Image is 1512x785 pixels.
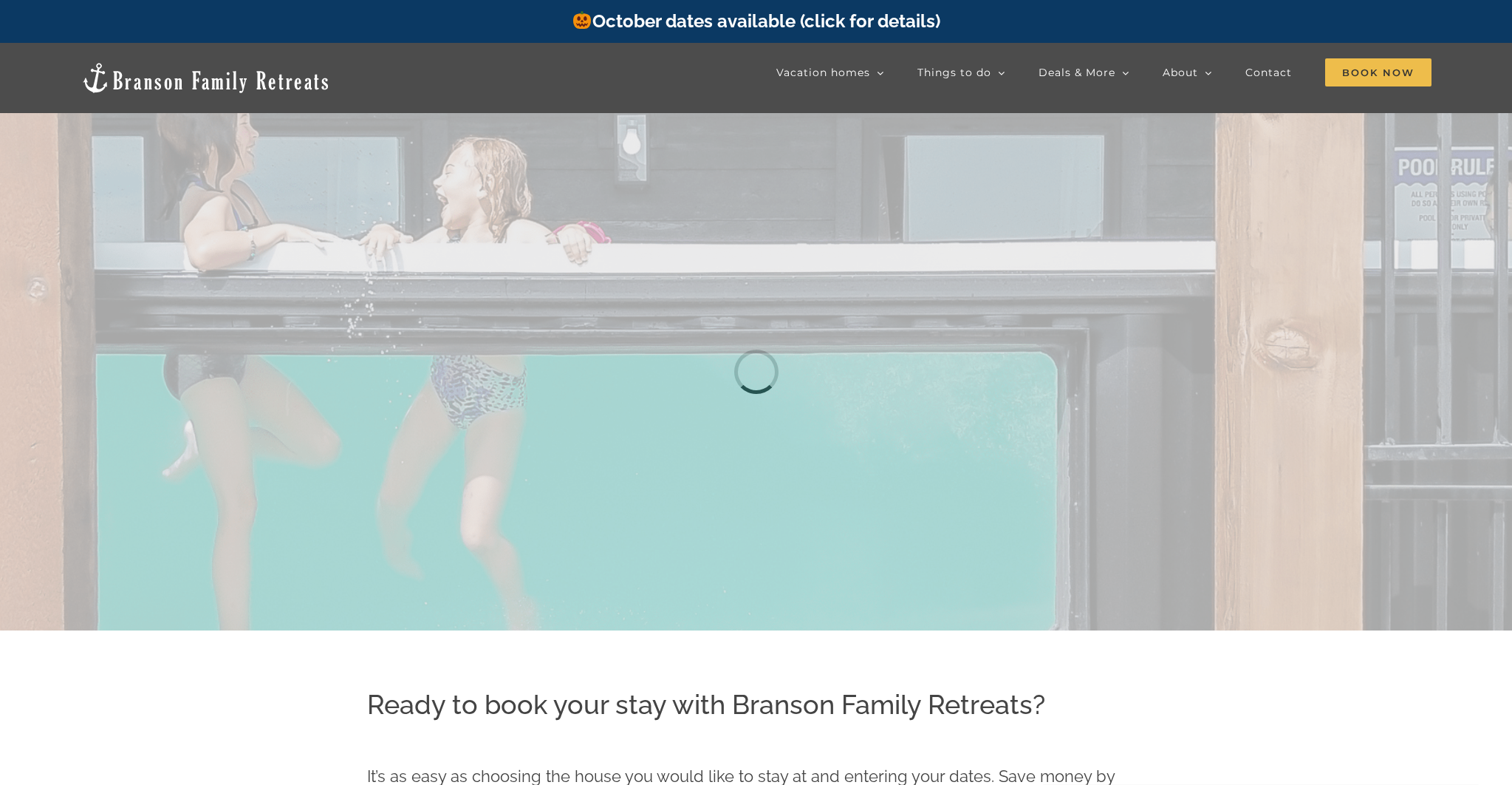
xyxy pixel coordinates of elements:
[367,686,1145,723] h2: Ready to book your stay with Branson Family Retreats?
[1039,67,1115,78] span: Deals & More
[1245,67,1292,78] span: Contact
[1163,67,1198,78] span: About
[572,10,940,32] a: October dates available (click for details)
[776,67,870,78] span: Vacation homes
[1039,58,1129,87] a: Deals & More
[573,11,591,29] img: 🎃
[1325,58,1431,87] a: Book Now
[1325,58,1431,86] span: Book Now
[917,58,1005,87] a: Things to do
[81,61,331,95] img: Branson Family Retreats Logo
[1245,58,1292,87] a: Contact
[776,58,884,87] a: Vacation homes
[776,58,1431,87] nav: Main Menu
[1163,58,1212,87] a: About
[917,67,991,78] span: Things to do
